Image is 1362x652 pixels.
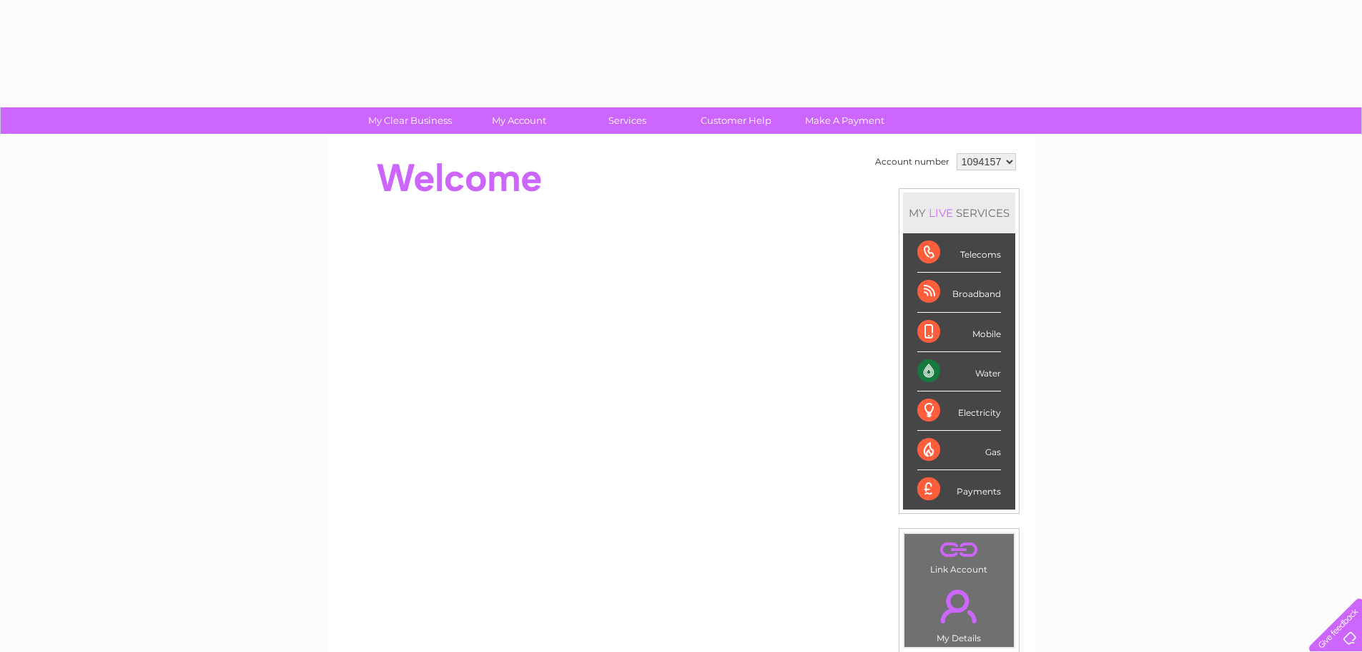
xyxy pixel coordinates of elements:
[926,206,956,220] div: LIVE
[917,313,1001,352] div: Mobile
[677,107,795,134] a: Customer Help
[872,150,953,174] td: Account number
[917,431,1001,470] div: Gas
[904,533,1015,578] td: Link Account
[908,537,1010,563] a: .
[460,107,578,134] a: My Account
[903,193,1015,233] div: MY SERVICES
[908,581,1010,631] a: .
[917,470,1001,509] div: Payments
[917,233,1001,273] div: Telecoms
[917,352,1001,391] div: Water
[917,273,1001,312] div: Broadband
[917,391,1001,431] div: Electricity
[904,578,1015,648] td: My Details
[351,107,469,134] a: My Clear Business
[786,107,904,134] a: Make A Payment
[568,107,686,134] a: Services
